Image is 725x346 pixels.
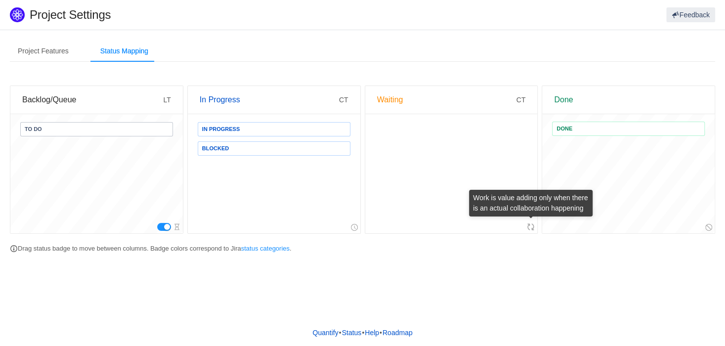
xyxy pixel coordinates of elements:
[22,86,163,114] div: Backlog/Queue
[30,7,434,22] h1: Project Settings
[705,224,712,231] i: icon: stop
[163,96,171,104] span: LT
[202,146,229,151] span: BLOCKED
[364,325,380,340] a: Help
[380,329,382,337] span: •
[339,329,341,337] span: •
[10,244,715,254] p: Drag status badge to move between columns. Badge colors correspond to Jira .
[362,329,364,337] span: •
[339,96,348,104] span: CT
[341,325,362,340] a: Status
[312,325,339,340] a: Quantify
[666,7,715,22] button: Feedback
[556,126,572,131] span: Done
[377,86,516,114] div: Waiting
[92,40,156,62] div: Status Mapping
[25,127,42,132] span: To Do
[241,245,290,252] a: status categories
[382,325,413,340] a: Roadmap
[351,224,358,231] i: icon: clock-circle
[200,86,339,114] div: In Progress
[173,223,180,230] i: icon: hourglass
[469,190,593,216] div: Work is value adding only when there is an actual collaboration happening
[554,86,703,114] div: Done
[10,7,25,22] img: Quantify
[202,127,240,132] span: In Progress
[10,40,77,62] div: Project Features
[516,96,526,104] span: CT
